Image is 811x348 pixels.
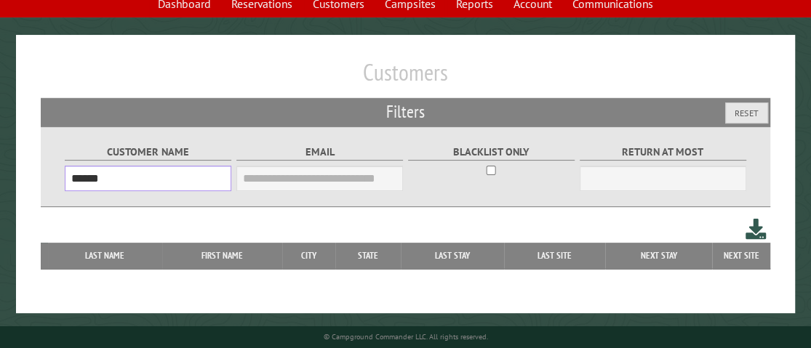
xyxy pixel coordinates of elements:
[580,144,746,161] label: Return at most
[48,243,162,269] th: Last Name
[38,38,160,49] div: Domain: [DOMAIN_NAME]
[41,58,771,98] h1: Customers
[236,144,403,161] label: Email
[504,243,605,269] th: Last Site
[145,84,156,96] img: tab_keywords_by_traffic_grey.svg
[605,243,712,269] th: Next Stay
[41,98,771,126] h2: Filters
[161,86,245,95] div: Keywords by Traffic
[712,243,770,269] th: Next Site
[65,144,231,161] label: Customer Name
[55,86,130,95] div: Domain Overview
[23,38,35,49] img: website_grey.svg
[39,84,51,96] img: tab_domain_overview_orange.svg
[408,144,575,161] label: Blacklist only
[282,243,335,269] th: City
[23,23,35,35] img: logo_orange.svg
[746,216,767,243] a: Download this customer list (.csv)
[725,102,768,124] button: Reset
[323,332,487,341] small: © Campground Commander LLC. All rights reserved.
[335,243,401,269] th: State
[401,243,504,269] th: Last Stay
[162,243,282,269] th: First Name
[41,23,71,35] div: v 4.0.25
